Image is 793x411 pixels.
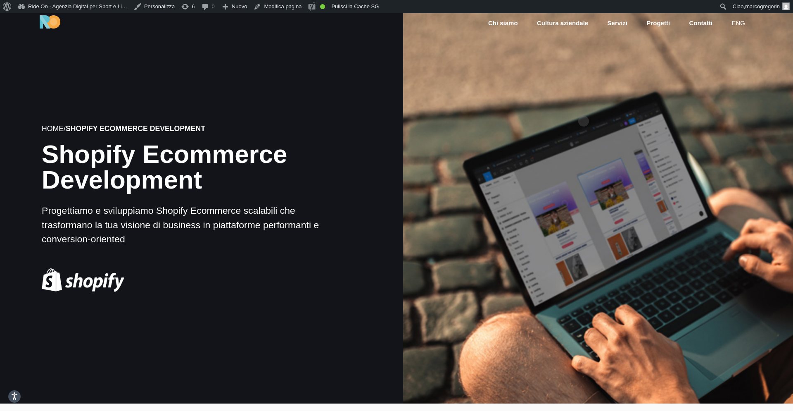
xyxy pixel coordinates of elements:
a: Home [42,124,64,133]
p: Progettiamo e sviluppiamo Shopify Ecommerce scalabili che trasformano la tua visione di business ... [42,203,348,246]
span: / [42,124,205,133]
a: eng [731,19,746,28]
img: Ride On Agency [40,15,60,29]
a: Progetti [646,19,671,28]
a: Cultura aziendale [536,19,589,28]
a: Servizi [607,19,628,28]
strong: Shopify Ecommerce Development [66,124,205,133]
h1: Shopify Ecommerce Development [42,141,348,193]
div: Buona [320,4,325,9]
a: Contatti [688,19,713,28]
a: Chi siamo [487,19,519,28]
span: marcogregorin [745,3,780,10]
